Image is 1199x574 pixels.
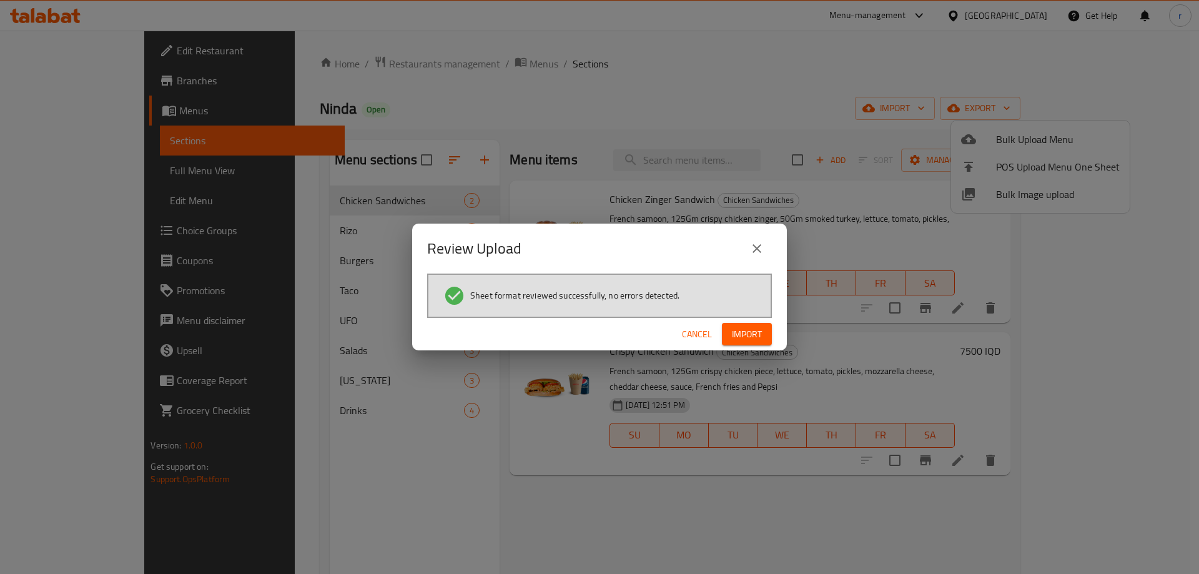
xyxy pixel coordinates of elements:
button: close [742,234,772,264]
button: Cancel [677,323,717,346]
button: Import [722,323,772,346]
span: Cancel [682,327,712,342]
span: Sheet format reviewed successfully, no errors detected. [470,289,679,302]
h2: Review Upload [427,239,521,259]
span: Import [732,327,762,342]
